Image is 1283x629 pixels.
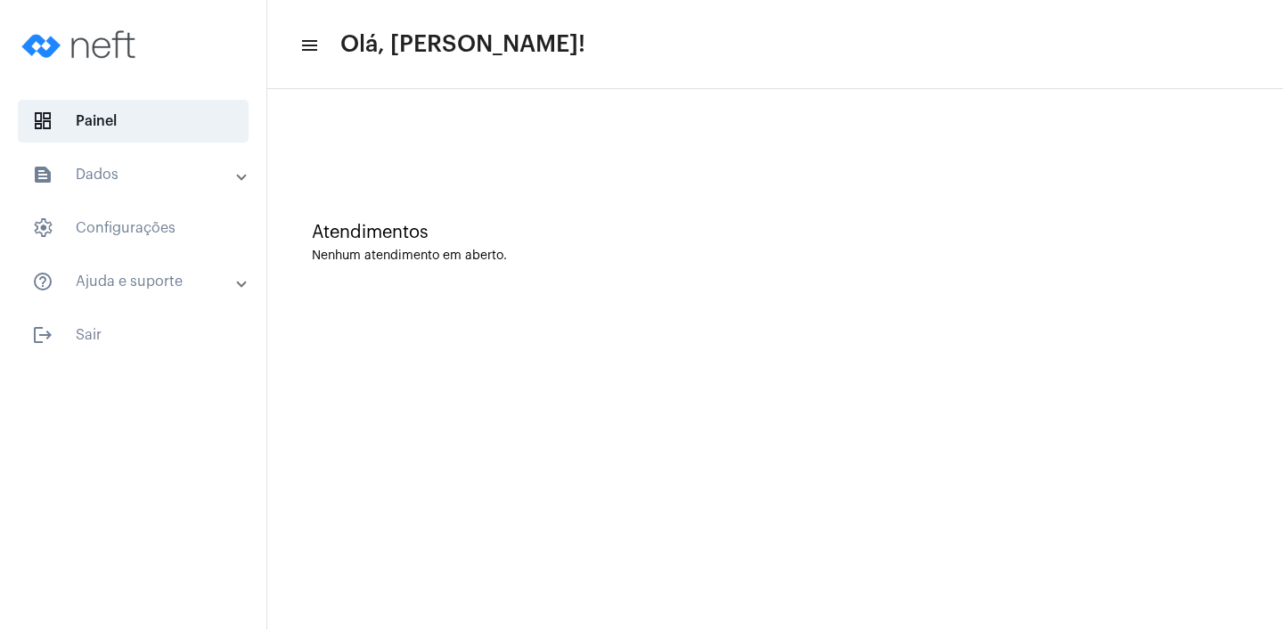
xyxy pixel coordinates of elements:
mat-icon: sidenav icon [32,324,53,346]
span: Sair [18,314,249,356]
span: sidenav icon [32,110,53,132]
mat-expansion-panel-header: sidenav iconDados [11,153,266,196]
img: logo-neft-novo-2.png [14,9,148,80]
span: Configurações [18,207,249,249]
div: Nenhum atendimento em aberto. [312,249,1238,263]
span: sidenav icon [32,217,53,239]
mat-panel-title: Dados [32,164,238,185]
span: Painel [18,100,249,143]
mat-icon: sidenav icon [32,271,53,292]
mat-icon: sidenav icon [32,164,53,185]
mat-expansion-panel-header: sidenav iconAjuda e suporte [11,260,266,303]
mat-panel-title: Ajuda e suporte [32,271,238,292]
span: Olá, [PERSON_NAME]! [340,30,585,59]
div: Atendimentos [312,223,1238,242]
mat-icon: sidenav icon [299,35,317,56]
